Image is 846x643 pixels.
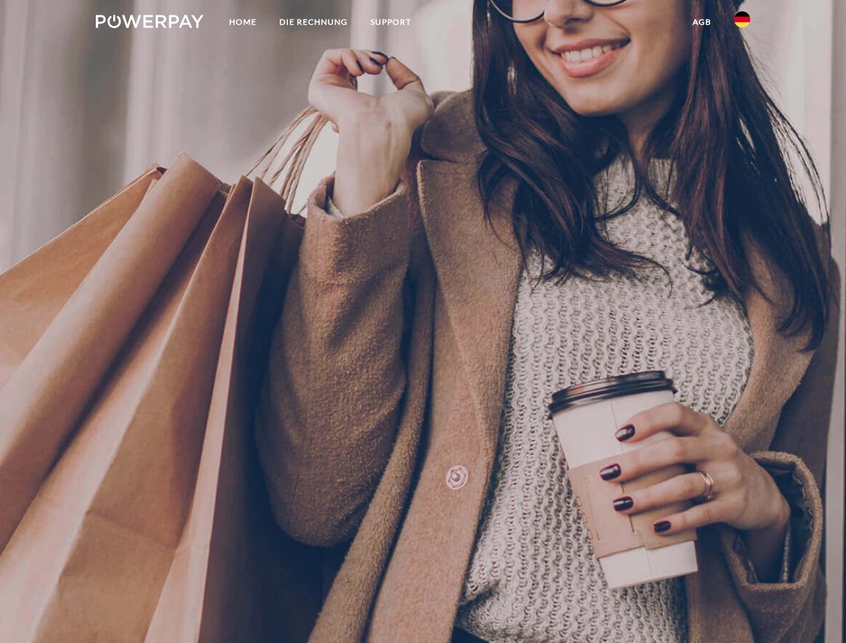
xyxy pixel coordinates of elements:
[218,10,268,34] a: Home
[96,15,204,28] img: logo-powerpay-white.svg
[359,10,423,34] a: SUPPORT
[734,11,750,27] img: de
[681,10,723,34] a: agb
[268,10,359,34] a: DIE RECHNUNG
